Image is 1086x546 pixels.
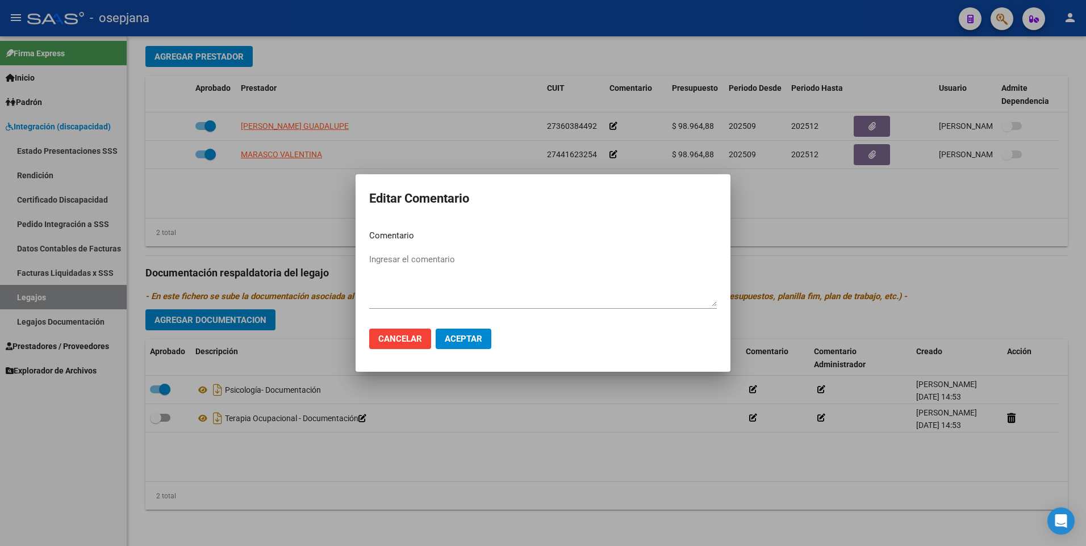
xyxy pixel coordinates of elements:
span: Cancelar [378,334,422,344]
p: Comentario [369,229,717,242]
button: Cancelar [369,329,431,349]
button: Aceptar [436,329,491,349]
span: Aceptar [445,334,482,344]
div: Open Intercom Messenger [1047,507,1075,535]
h2: Editar Comentario [369,188,717,209]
